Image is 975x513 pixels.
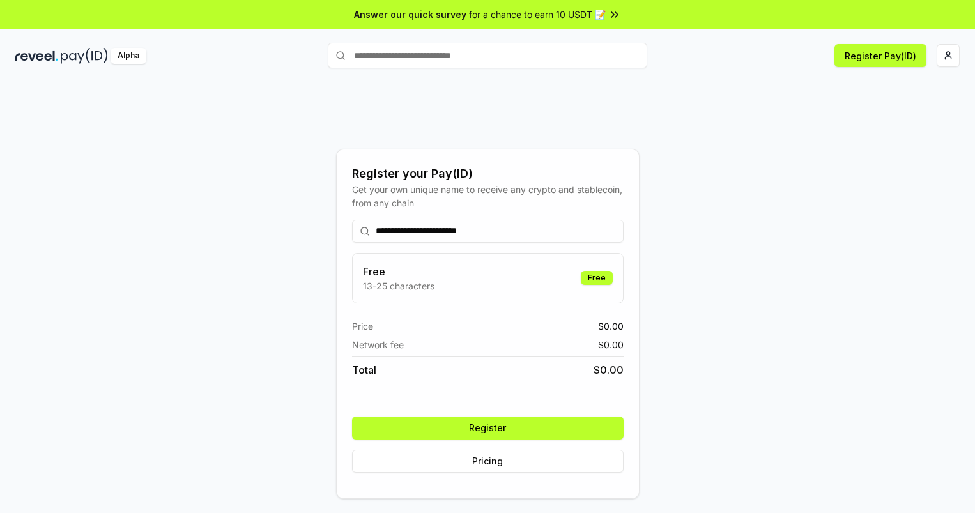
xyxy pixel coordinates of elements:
[598,319,624,333] span: $ 0.00
[834,44,926,67] button: Register Pay(ID)
[352,183,624,210] div: Get your own unique name to receive any crypto and stablecoin, from any chain
[594,362,624,378] span: $ 0.00
[352,338,404,351] span: Network fee
[598,338,624,351] span: $ 0.00
[111,48,146,64] div: Alpha
[352,450,624,473] button: Pricing
[15,48,58,64] img: reveel_dark
[352,165,624,183] div: Register your Pay(ID)
[469,8,606,21] span: for a chance to earn 10 USDT 📝
[352,362,376,378] span: Total
[363,279,434,293] p: 13-25 characters
[61,48,108,64] img: pay_id
[352,319,373,333] span: Price
[352,417,624,440] button: Register
[354,8,466,21] span: Answer our quick survey
[363,264,434,279] h3: Free
[581,271,613,285] div: Free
